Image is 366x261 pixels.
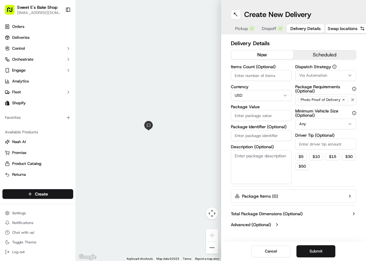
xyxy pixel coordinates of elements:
label: Package Identifier (Optional) [231,125,292,129]
button: $5 [295,153,307,160]
span: Create [35,191,48,197]
button: Package Requirements (Optional) [352,87,356,91]
div: Available Products [2,127,73,137]
button: Cancel [251,245,290,257]
a: Returns [5,172,71,177]
span: Map data ©2025 [156,257,179,260]
a: 💻API Documentation [49,133,100,144]
button: $50 [295,163,309,170]
label: Total Package Dimensions (Optional) [231,211,303,217]
input: Enter driver tip amount [295,139,356,149]
span: Nash AI [12,139,26,145]
button: Via Automation [295,70,356,81]
span: Pickup [235,25,248,32]
img: 5e9a9d7314ff4150bce227a61376b483.jpg [13,58,24,69]
span: Analytics [12,79,29,84]
input: Enter number of items [231,70,292,81]
span: Swap locations [328,25,357,32]
a: Terms (opens in new tab) [183,257,191,260]
span: Fleet [12,89,21,95]
span: Notifications [12,220,33,225]
button: Zoom out [206,242,218,254]
img: 1736555255976-a54dd68f-1ca7-489b-9aae-adbdc363a1c4 [12,94,17,99]
a: Analytics [2,76,73,86]
label: Minimum Vehicle Size (Optional) [295,109,356,117]
div: 💻 [51,136,56,141]
button: Toggle Theme [2,238,73,246]
button: [EMAIL_ADDRESS][DOMAIN_NAME] [17,10,60,15]
div: We're available if you need us! [27,64,84,69]
button: Sweet E's Bake Shop [17,4,57,10]
span: Orders [12,24,24,29]
input: Enter package identifier [231,130,292,141]
a: Open this area in Google Maps (opens a new window) [77,253,97,261]
a: Deliveries [2,33,73,42]
button: Promise [2,148,73,158]
img: Nash [6,6,18,18]
span: Control [12,46,25,51]
button: Engage [2,65,73,75]
label: Driver Tip (Optional) [295,133,356,137]
input: Got a question? Start typing here... [16,39,109,45]
button: $30 [342,153,356,160]
button: Notifications [2,219,73,227]
button: Control [2,44,73,53]
span: Shopify [12,100,26,106]
a: Promise [5,150,71,156]
span: [DATE] [54,94,66,99]
button: Minimum Vehicle Size (Optional) [352,111,356,115]
span: Log out [12,249,25,254]
label: Advanced (Optional) [231,222,271,228]
span: Engage [12,68,26,73]
span: Returns [12,172,26,177]
button: Photo Proof of Delivery [295,94,356,105]
span: [DATE] [85,110,97,115]
p: Welcome 👋 [6,24,111,34]
button: now [231,50,294,59]
span: [PERSON_NAME] [19,94,49,99]
button: Keyboard shortcuts [127,257,153,261]
label: Dispatch Strategy [295,65,356,69]
button: Nash AI [2,137,73,147]
a: Nash AI [5,139,71,145]
span: • [82,110,84,115]
button: Returns [2,170,73,179]
button: scheduled [293,50,356,59]
img: Google [77,253,97,261]
label: Package Requirements (Optional) [295,85,356,93]
button: Map camera controls [206,207,218,219]
span: Chat with us! [12,230,34,235]
h1: Create New Delivery [244,10,311,19]
img: Joana Marie Avellanoza [6,105,16,114]
a: 📗Knowledge Base [4,133,49,144]
span: Deliveries [12,35,29,40]
span: • [50,94,53,99]
button: Log out [2,248,73,256]
div: 📗 [6,136,11,141]
button: Settings [2,209,73,217]
a: Report a map error [195,257,219,260]
span: Dropoff [262,25,276,32]
span: Product Catalog [12,161,41,166]
button: Package Items (0) [231,189,357,203]
input: Enter package value [231,110,292,121]
div: Favorites [2,113,73,122]
span: Knowledge Base [12,136,46,142]
a: Orders [2,22,73,32]
span: Delivery Details [290,25,321,32]
button: Create [2,189,73,199]
button: Start new chat [103,60,111,67]
label: Currency [231,85,292,89]
img: Liam S. [6,88,16,98]
label: Items Count (Optional) [231,65,292,69]
div: Start new chat [27,58,100,64]
img: 1736555255976-a54dd68f-1ca7-489b-9aae-adbdc363a1c4 [6,58,17,69]
img: Shopify logo [5,101,10,105]
button: Total Package Dimensions (Optional) [231,211,357,217]
button: See all [94,78,111,85]
button: Product Catalog [2,159,73,169]
button: Submit [296,245,335,257]
a: Product Catalog [5,161,71,166]
label: Description (Optional) [231,145,292,149]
